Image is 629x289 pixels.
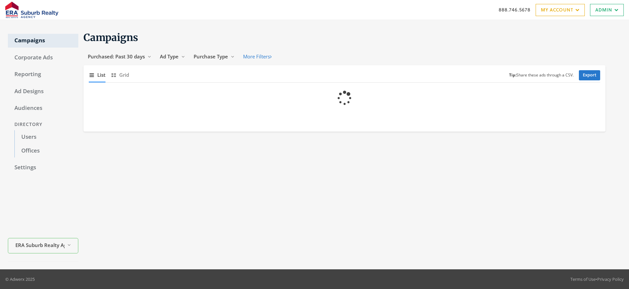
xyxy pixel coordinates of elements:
[8,101,78,115] a: Audiences
[14,144,78,158] a: Offices
[590,4,624,16] a: Admin
[5,2,58,18] img: Adwerx
[509,72,516,78] b: Tip:
[84,31,138,44] span: Campaigns
[8,85,78,98] a: Ad Designs
[15,241,65,249] span: ERA Suburb Realty Agency
[499,6,530,13] a: 888.746.5678
[156,51,189,63] button: Ad Type
[194,53,228,60] span: Purchase Type
[570,276,624,282] div: •
[160,53,179,60] span: Ad Type
[8,68,78,81] a: Reporting
[111,68,129,82] button: Grid
[14,130,78,144] a: Users
[88,53,145,60] span: Purchased: Past 30 days
[8,51,78,65] a: Corporate Ads
[597,276,624,282] a: Privacy Policy
[84,51,156,63] button: Purchased: Past 30 days
[509,72,574,78] small: Share these ads through a CSV.
[89,68,105,82] button: List
[5,276,35,282] p: © Adwerx 2025
[119,71,129,79] span: Grid
[97,71,105,79] span: List
[579,70,600,80] a: Export
[8,238,78,254] button: ERA Suburb Realty Agency
[239,51,276,63] button: More Filters
[8,118,78,131] div: Directory
[8,161,78,175] a: Settings
[8,34,78,48] a: Campaigns
[189,51,239,63] button: Purchase Type
[570,276,596,282] a: Terms of Use
[536,4,585,16] a: My Account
